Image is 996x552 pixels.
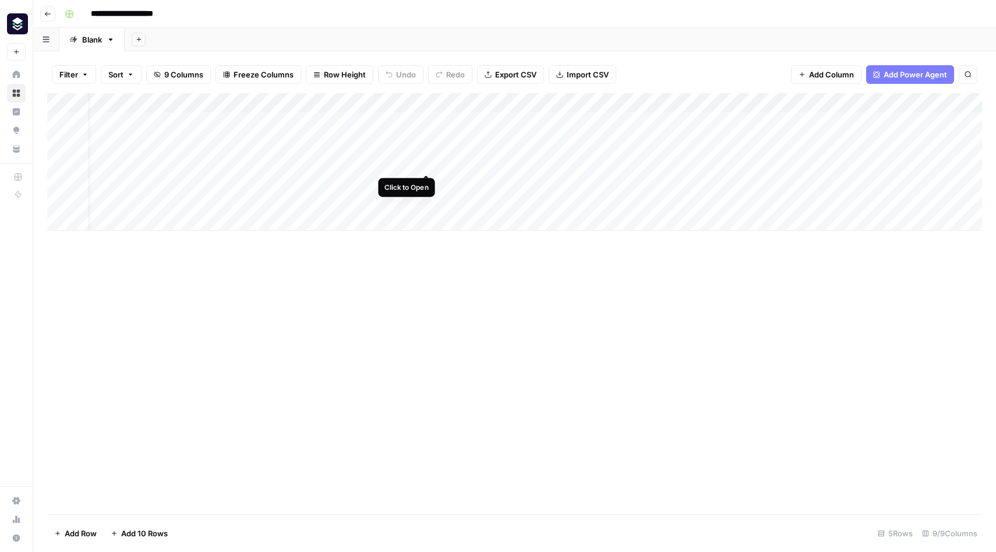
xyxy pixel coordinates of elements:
span: Import CSV [567,69,609,80]
div: 9/9 Columns [917,524,982,543]
span: Redo [446,69,465,80]
a: Home [7,65,26,84]
button: Export CSV [477,65,544,84]
button: Redo [428,65,472,84]
span: 9 Columns [164,69,203,80]
button: Workspace: Platformengineering.org [7,9,26,38]
span: Add Row [65,528,97,539]
span: Add Column [809,69,854,80]
a: Usage [7,510,26,529]
div: 5 Rows [873,524,917,543]
img: Platformengineering.org Logo [7,13,28,34]
a: Blank [59,28,125,51]
button: Import CSV [549,65,616,84]
button: 9 Columns [146,65,211,84]
span: Sort [108,69,123,80]
div: Click to Open [384,182,429,193]
button: Add Power Agent [866,65,954,84]
span: Add 10 Rows [121,528,168,539]
button: Freeze Columns [216,65,301,84]
span: Filter [59,69,78,80]
div: Blank [82,34,102,45]
a: Insights [7,102,26,121]
button: Add 10 Rows [104,524,175,543]
button: Add Row [47,524,104,543]
button: Add Column [791,65,861,84]
span: Row Height [324,69,366,80]
a: Settings [7,491,26,510]
button: Filter [52,65,96,84]
span: Freeze Columns [234,69,294,80]
button: Help + Support [7,529,26,547]
span: Add Power Agent [884,69,947,80]
button: Undo [378,65,423,84]
span: Export CSV [495,69,536,80]
button: Sort [101,65,142,84]
a: Browse [7,84,26,102]
a: Opportunities [7,121,26,140]
button: Row Height [306,65,373,84]
span: Undo [396,69,416,80]
a: Your Data [7,140,26,158]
